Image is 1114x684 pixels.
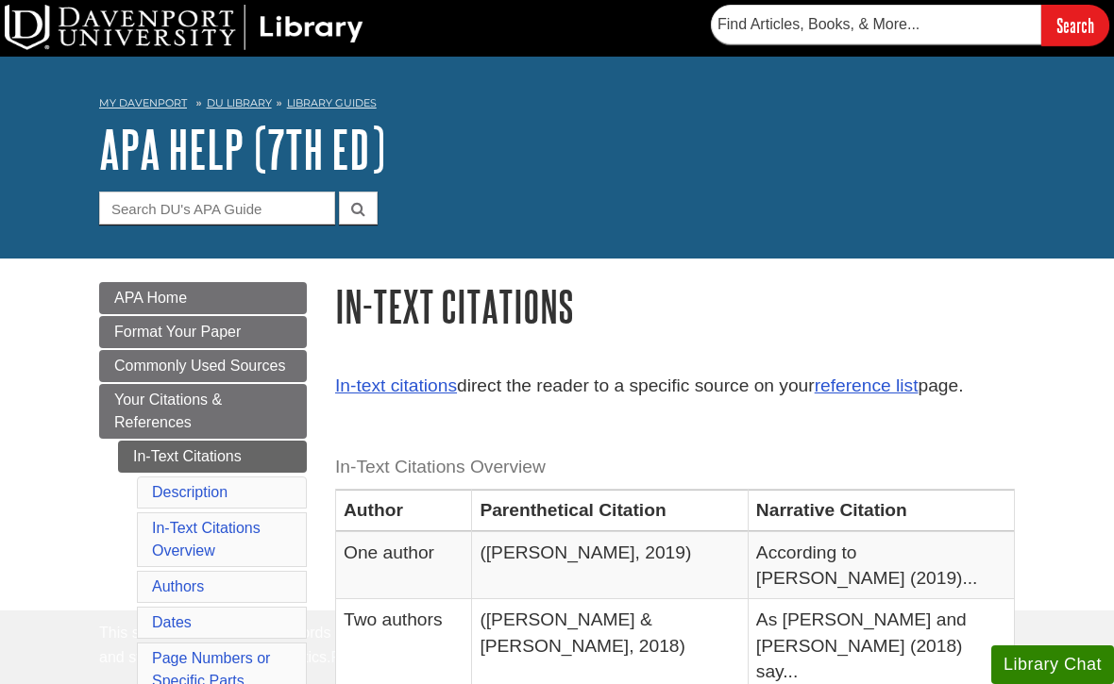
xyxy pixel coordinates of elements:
[472,531,748,599] td: ([PERSON_NAME], 2019)
[748,490,1014,531] th: Narrative Citation
[114,358,285,374] span: Commonly Used Sources
[335,373,1015,400] p: direct the reader to a specific source on your page.
[99,192,335,225] input: Search DU's APA Guide
[99,316,307,348] a: Format Your Paper
[99,282,307,314] a: APA Home
[99,95,187,111] a: My Davenport
[114,392,222,430] span: Your Citations & References
[335,282,1015,330] h1: In-Text Citations
[99,120,385,178] a: APA Help (7th Ed)
[335,375,457,395] a: In-text citations
[152,614,192,630] a: Dates
[207,96,272,109] a: DU Library
[5,5,363,50] img: DU Library
[991,645,1114,684] button: Library Chat
[336,531,472,599] td: One author
[711,5,1109,45] form: Searches DU Library's articles, books, and more
[748,531,1014,599] td: According to [PERSON_NAME] (2019)...
[152,578,204,594] a: Authors
[1041,5,1109,45] input: Search
[114,324,241,340] span: Format Your Paper
[335,446,1015,489] caption: In-Text Citations Overview
[152,520,261,559] a: In-Text Citations Overview
[815,375,919,395] a: reference list
[152,484,228,500] a: Description
[99,384,307,439] a: Your Citations & References
[336,490,472,531] th: Author
[99,91,1015,121] nav: breadcrumb
[118,441,307,473] a: In-Text Citations
[99,350,307,382] a: Commonly Used Sources
[114,290,187,306] span: APA Home
[287,96,377,109] a: Library Guides
[711,5,1041,44] input: Find Articles, Books, & More...
[472,490,748,531] th: Parenthetical Citation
